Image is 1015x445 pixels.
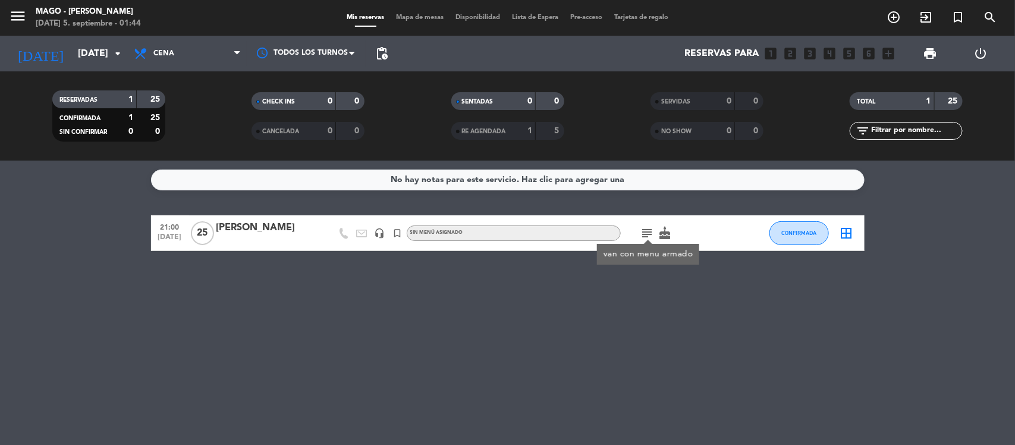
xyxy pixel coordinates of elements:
strong: 0 [128,127,133,136]
strong: 0 [753,97,761,105]
span: SENTADAS [462,99,494,105]
strong: 0 [554,97,561,105]
span: Mapa de mesas [390,14,450,21]
span: 25 [191,221,214,245]
input: Filtrar por nombre... [870,124,962,137]
strong: 25 [948,97,960,105]
span: Sin menú asignado [410,230,463,235]
strong: 1 [128,114,133,122]
strong: 25 [150,114,162,122]
i: filter_list [856,124,870,138]
i: arrow_drop_down [111,46,125,61]
i: search [983,10,997,24]
strong: 0 [527,97,532,105]
div: [DATE] 5. septiembre - 01:44 [36,18,141,30]
strong: 0 [355,127,362,135]
i: [DATE] [9,40,72,67]
i: headset_mic [375,228,385,239]
span: CONFIRMADA [781,230,816,236]
i: looks_4 [822,46,838,61]
div: [PERSON_NAME] [216,220,318,236]
span: 21:00 [155,220,185,233]
span: Lista de Espera [506,14,564,21]
span: RESERVADAS [59,97,98,103]
button: menu [9,7,27,29]
div: van con menu armado [603,248,693,261]
strong: 0 [328,127,332,135]
span: NO SHOW [661,129,692,134]
strong: 1 [527,127,532,135]
div: Mago - [PERSON_NAME] [36,6,141,18]
span: Tarjetas de regalo [608,14,674,21]
span: SERVIDAS [661,99,690,105]
i: subject [640,226,655,240]
span: RE AGENDADA [462,129,506,134]
i: looks_two [783,46,799,61]
strong: 1 [926,97,931,105]
i: exit_to_app [919,10,933,24]
span: CHECK INS [262,99,295,105]
strong: 1 [128,95,133,104]
span: print [923,46,937,61]
span: [DATE] [155,233,185,247]
i: border_all [840,226,854,240]
i: turned_in_not [951,10,965,24]
button: CONFIRMADA [769,221,829,245]
i: looks_3 [803,46,818,61]
strong: 0 [355,97,362,105]
i: add_circle_outline [887,10,901,24]
i: menu [9,7,27,25]
strong: 0 [727,127,731,135]
i: cake [658,226,673,240]
span: Mis reservas [341,14,390,21]
span: Cena [153,49,174,58]
span: Pre-acceso [564,14,608,21]
span: CONFIRMADA [59,115,100,121]
span: Disponibilidad [450,14,506,21]
span: TOTAL [857,99,875,105]
div: LOG OUT [956,36,1006,71]
strong: 0 [155,127,162,136]
span: SIN CONFIRMAR [59,129,107,135]
i: looks_5 [842,46,857,61]
strong: 0 [727,97,731,105]
i: power_settings_new [973,46,988,61]
span: pending_actions [375,46,389,61]
strong: 5 [554,127,561,135]
i: looks_6 [862,46,877,61]
i: looks_one [763,46,779,61]
i: add_box [881,46,897,61]
i: turned_in_not [392,228,403,239]
strong: 0 [328,97,332,105]
span: CANCELADA [262,129,299,134]
strong: 25 [150,95,162,104]
strong: 0 [753,127,761,135]
span: Reservas para [685,48,759,59]
div: No hay notas para este servicio. Haz clic para agregar una [391,173,624,187]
